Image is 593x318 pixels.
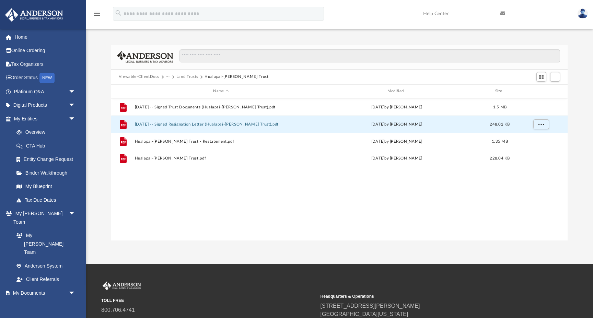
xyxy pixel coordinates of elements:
a: Overview [10,126,86,139]
i: menu [93,10,101,18]
span: 1.35 MB [492,139,508,143]
span: arrow_drop_down [69,85,82,99]
button: [DATE] -- Signed Trust Documents (Hualapai-[PERSON_NAME] Trust).pdf [135,105,307,109]
a: Home [5,30,86,44]
button: Add [550,72,560,82]
img: Anderson Advisors Platinum Portal [3,8,65,22]
div: id [114,88,131,94]
div: id [516,88,565,94]
div: [DATE] by [PERSON_NAME] [310,121,483,127]
a: menu [93,13,101,18]
img: Anderson Advisors Platinum Portal [101,281,142,290]
div: NEW [39,73,55,83]
span: arrow_drop_down [69,112,82,126]
a: Client Referrals [10,273,82,286]
div: [DATE] by [PERSON_NAME] [310,138,483,144]
input: Search files and folders [179,49,560,62]
a: Tax Organizers [5,57,86,71]
a: Order StatusNEW [5,71,86,85]
a: My Entitiesarrow_drop_down [5,112,86,126]
a: Platinum Q&Aarrow_drop_down [5,85,86,98]
a: Online Ordering [5,44,86,58]
div: grid [111,98,568,241]
button: Hualapai-[PERSON_NAME] Trust [205,74,268,80]
a: My Blueprint [10,180,82,193]
button: ··· [166,74,170,80]
div: Name [134,88,307,94]
button: More options [533,119,549,129]
a: My Documentsarrow_drop_down [5,286,82,300]
a: My [PERSON_NAME] Teamarrow_drop_down [5,207,82,229]
small: Headquarters & Operations [321,293,535,299]
span: arrow_drop_down [69,207,82,221]
button: Switch to Grid View [536,72,547,82]
img: User Pic [578,9,588,19]
a: Digital Productsarrow_drop_down [5,98,86,112]
span: 1.5 MB [493,105,507,109]
a: [GEOGRAPHIC_DATA][US_STATE] [321,311,408,317]
div: [DATE] by [PERSON_NAME] [310,104,483,110]
button: Hualapai-[PERSON_NAME] Trust.pdf [135,156,307,161]
button: Land Trusts [176,74,198,80]
a: Tax Due Dates [10,193,86,207]
span: 248.02 KB [490,122,510,126]
span: 228.04 KB [490,156,510,160]
div: Size [486,88,513,94]
button: Viewable-ClientDocs [119,74,159,80]
div: [DATE] by [PERSON_NAME] [310,155,483,162]
span: arrow_drop_down [69,286,82,300]
a: Binder Walkthrough [10,166,86,180]
i: search [115,9,122,17]
a: [STREET_ADDRESS][PERSON_NAME] [321,303,420,309]
a: Entity Change Request [10,153,86,166]
a: CTA Hub [10,139,86,153]
small: TOLL FREE [101,297,316,304]
span: arrow_drop_down [69,98,82,113]
button: [DATE] -- Signed Resignation Letter (Hualapai-[PERSON_NAME] Trust).pdf [135,122,307,127]
button: Hualapai-[PERSON_NAME] Trust - Restatement.pdf [135,139,307,144]
a: My [PERSON_NAME] Team [10,229,79,259]
div: Modified [310,88,483,94]
a: Anderson System [10,259,82,273]
a: 800.706.4741 [101,307,135,313]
